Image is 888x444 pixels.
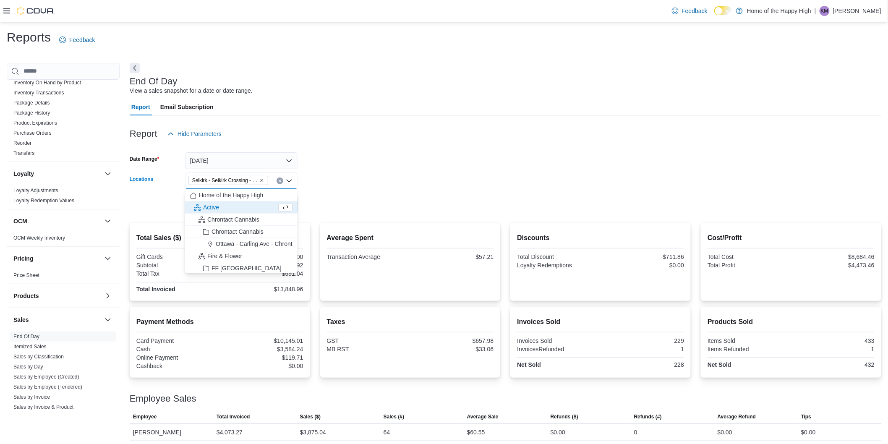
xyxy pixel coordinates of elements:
span: Sales by Day [13,363,43,370]
span: Chrontact Cannabis [207,215,259,224]
p: | [815,6,816,16]
a: Package Details [13,100,50,106]
span: Product Expirations [13,120,57,126]
strong: Total Invoiced [136,286,175,293]
button: [DATE] [185,152,298,169]
div: 1 [602,346,684,353]
div: $3,584.24 [222,346,303,353]
h2: Cost/Profit [708,233,875,243]
span: Itemized Sales [13,343,47,350]
button: Products [103,291,113,301]
div: 228 [602,361,684,368]
span: Inventory Transactions [13,89,64,96]
button: Pricing [13,254,101,263]
button: Close list of options [286,178,293,184]
div: Keaton Miller [820,6,830,16]
h3: Employee Sales [130,394,196,404]
div: $0.00 [222,363,303,369]
span: Dark Mode [714,15,715,16]
label: Date Range [130,156,159,162]
span: Selkirk - Selkirk Crossing - Fire & Flower [192,176,258,185]
div: [PERSON_NAME] [130,424,213,441]
a: Loyalty Redemption Values [13,198,74,204]
h2: Payment Methods [136,317,303,327]
span: Sales by Employee (Tendered) [13,384,82,390]
button: Products [13,292,101,300]
span: FF [GEOGRAPHIC_DATA] [212,264,282,272]
div: Gift Cards [136,253,218,260]
span: Package History [13,110,50,116]
span: End Of Day [13,333,39,340]
p: Home of the Happy High [747,6,811,16]
div: $691.04 [222,270,303,277]
button: FF [GEOGRAPHIC_DATA] [185,262,298,274]
div: Total Profit [708,262,789,269]
a: Feedback [56,31,98,48]
a: Transfers [13,150,34,156]
div: $119.71 [222,354,303,361]
span: Email Subscription [160,99,214,115]
button: Remove Selkirk - Selkirk Crossing - Fire & Flower from selection in this group [259,178,264,183]
div: Loyalty Redemptions [517,262,599,269]
button: Pricing [103,253,113,264]
div: $4,073.27 [217,427,243,437]
span: Report [131,99,150,115]
div: InvoicesRefunded [517,346,599,353]
button: Loyalty [13,170,101,178]
div: Card Payment [136,337,218,344]
button: Clear input [277,178,283,184]
a: Purchase Orders [13,130,52,136]
button: Next [130,63,140,73]
span: Total Invoiced [217,413,250,420]
a: End Of Day [13,334,39,340]
h1: Reports [7,29,51,46]
span: Inventory On Hand by Product [13,79,81,86]
div: Online Payment [136,354,218,361]
span: Ottawa - Carling Ave - Chrontact Cannabis [216,240,326,248]
span: Transfers [13,150,34,157]
h2: Products Sold [708,317,875,327]
div: Cash [136,346,218,353]
button: Chrontact Cannabis [185,214,298,226]
div: $0.00 [551,427,565,437]
div: 229 [602,337,684,344]
div: 432 [793,361,875,368]
span: Package Details [13,99,50,106]
span: Chrontact Cannabis [212,227,264,236]
div: GST [327,337,409,344]
span: Employee [133,413,157,420]
button: Chrontact Cannabis [185,226,298,238]
div: $10,145.01 [222,337,303,344]
div: 64 [384,427,390,437]
div: Subtotal [136,262,218,269]
button: OCM [103,216,113,226]
div: $0.00 [801,427,816,437]
a: OCM Weekly Inventory [13,235,65,241]
a: Price Sheet [13,272,39,278]
span: Active [203,203,219,212]
button: Home of the Happy High [185,189,298,201]
span: Home of the Happy High [199,191,263,199]
h3: Loyalty [13,170,34,178]
div: $657.98 [412,337,494,344]
div: Invoices Sold [517,337,599,344]
button: Sales [13,316,101,324]
div: Total Discount [517,253,599,260]
div: Loyalty [7,185,120,209]
span: Tips [801,413,811,420]
div: $13,848.96 [222,286,303,293]
button: Active [185,201,298,214]
a: Reorder [13,140,31,146]
h2: Invoices Sold [517,317,684,327]
span: Refunds (#) [634,413,662,420]
div: Items Refunded [708,346,789,353]
a: Sales by Employee (Created) [13,374,79,380]
div: $0.00 [602,262,684,269]
input: Dark Mode [714,6,732,15]
strong: Net Sold [708,361,731,368]
span: Loyalty Adjustments [13,187,58,194]
a: Sales by Invoice [13,394,50,400]
div: Transaction Average [327,253,409,260]
h3: Sales [13,316,29,324]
